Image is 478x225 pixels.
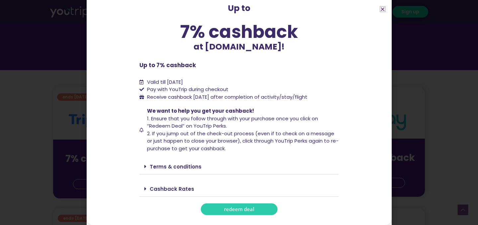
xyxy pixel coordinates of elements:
p: at [DOMAIN_NAME]! [139,41,339,53]
div: 7% cashback [139,23,339,41]
span: redeem deal [224,207,254,212]
a: redeem deal [201,203,278,215]
span: Receive cashback [DATE] after completion of activity/stay/flight [147,93,307,100]
p: Up to [139,2,339,15]
a: Cashback Rates [150,185,194,192]
span: We want to help you get your cashback! [147,107,254,114]
a: Close [380,7,385,12]
a: Terms & conditions [150,163,201,170]
b: Up to 7% cashback [139,61,196,69]
span: Pay with YouTrip during checkout [145,86,228,93]
div: Terms & conditions [139,159,339,174]
span: Valid till [DATE] [147,78,183,85]
span: 2. If you jump out of the check-out process (even if to check on a message or just happen to clos... [147,130,339,152]
div: Cashback Rates [139,181,339,197]
span: 1. Ensure that you follow through with your purchase once you click on “Redeem Deal” on YouTrip P... [147,115,318,130]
